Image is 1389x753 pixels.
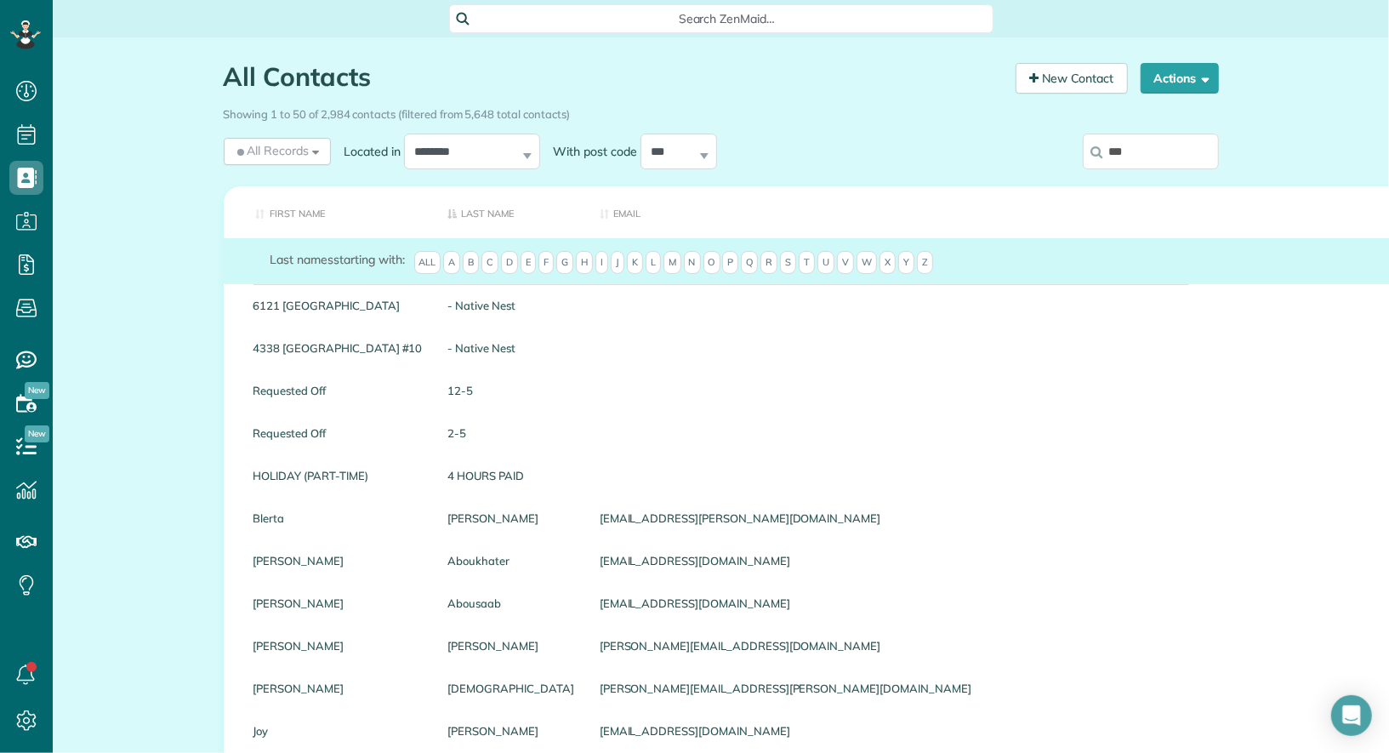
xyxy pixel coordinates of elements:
a: New Contact [1016,63,1128,94]
a: [PERSON_NAME] [253,555,423,567]
span: X [880,251,896,275]
span: B [463,251,479,275]
h1: All Contacts [224,63,1003,91]
span: R [760,251,777,275]
span: M [663,251,681,275]
th: Last Name: activate to sort column descending [435,186,587,238]
span: W [857,251,877,275]
span: N [684,251,701,275]
span: S [780,251,796,275]
span: Last names [270,252,334,267]
a: Requested Off [253,427,423,439]
span: E [521,251,536,275]
a: [PERSON_NAME] [448,640,574,652]
a: Blerta [253,512,423,524]
a: 12-5 [448,385,574,396]
a: [PERSON_NAME] [253,682,423,694]
a: 2-5 [448,427,574,439]
label: starting with: [270,251,405,268]
label: With post code [540,143,640,160]
button: Actions [1141,63,1219,94]
a: HOLIDAY (PART-TIME) [253,470,423,482]
span: U [817,251,834,275]
span: G [556,251,573,275]
span: H [576,251,593,275]
th: First Name: activate to sort column ascending [224,186,435,238]
a: Abousaab [448,597,574,609]
a: [DEMOGRAPHIC_DATA] [448,682,574,694]
a: Joy [253,725,423,737]
span: I [595,251,608,275]
span: Q [741,251,758,275]
a: [PERSON_NAME] [253,597,423,609]
a: - Native Nest [448,299,574,311]
span: Z [917,251,933,275]
a: Aboukhater [448,555,574,567]
span: T [799,251,815,275]
a: 4338 [GEOGRAPHIC_DATA] #10 [253,342,423,354]
span: A [443,251,460,275]
a: [PERSON_NAME] [448,725,574,737]
span: D [501,251,518,275]
span: New [25,425,49,442]
label: Located in [331,143,404,160]
div: Showing 1 to 50 of 2,984 contacts (filtered from 5,648 total contacts) [224,100,1219,123]
a: 6121 [GEOGRAPHIC_DATA] [253,299,423,311]
span: J [611,251,624,275]
div: Open Intercom Messenger [1331,695,1372,736]
span: O [703,251,720,275]
a: Requested Off [253,385,423,396]
a: 4 HOURS PAID [448,470,574,482]
span: P [722,251,738,275]
span: New [25,382,49,399]
span: L [646,251,661,275]
span: V [837,251,854,275]
span: Y [898,251,914,275]
span: C [481,251,498,275]
a: - Native Nest [448,342,574,354]
span: All [414,251,441,275]
span: F [538,251,554,275]
a: [PERSON_NAME] [448,512,574,524]
a: [PERSON_NAME] [253,640,423,652]
span: K [627,251,643,275]
span: All Records [234,142,310,159]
